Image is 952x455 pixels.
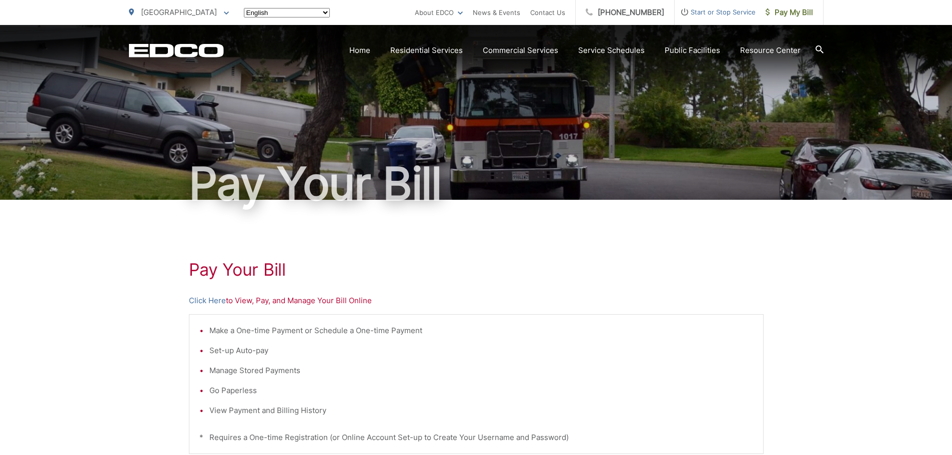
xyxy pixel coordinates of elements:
[209,365,753,377] li: Manage Stored Payments
[209,325,753,337] li: Make a One-time Payment or Schedule a One-time Payment
[483,44,558,56] a: Commercial Services
[415,6,463,18] a: About EDCO
[189,260,764,280] h1: Pay Your Bill
[473,6,520,18] a: News & Events
[665,44,720,56] a: Public Facilities
[209,385,753,397] li: Go Paperless
[244,8,330,17] select: Select a language
[578,44,645,56] a: Service Schedules
[199,432,753,444] p: * Requires a One-time Registration (or Online Account Set-up to Create Your Username and Password)
[209,405,753,417] li: View Payment and Billing History
[740,44,801,56] a: Resource Center
[189,295,764,307] p: to View, Pay, and Manage Your Bill Online
[530,6,565,18] a: Contact Us
[189,295,226,307] a: Click Here
[129,43,224,57] a: EDCD logo. Return to the homepage.
[349,44,370,56] a: Home
[766,6,813,18] span: Pay My Bill
[390,44,463,56] a: Residential Services
[209,345,753,357] li: Set-up Auto-pay
[141,7,217,17] span: [GEOGRAPHIC_DATA]
[129,159,824,209] h1: Pay Your Bill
